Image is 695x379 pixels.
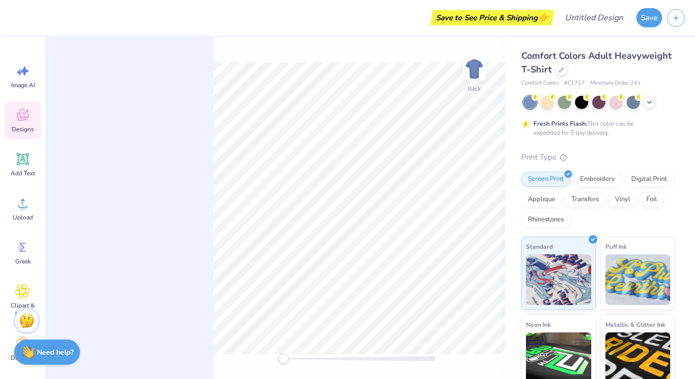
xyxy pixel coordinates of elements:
[6,301,39,318] span: Clipart & logos
[521,192,562,207] div: Applique
[625,172,674,187] div: Digital Print
[640,192,664,207] div: Foil
[11,354,35,362] span: Decorate
[538,11,549,23] span: 👉
[526,241,553,252] span: Standard
[605,241,627,252] span: Puff Ink
[15,257,31,266] span: Greek
[526,319,551,330] span: Neon Ink
[521,212,570,228] div: Rhinestones
[433,10,552,25] div: Save to See Price & Shipping
[11,169,35,177] span: Add Text
[605,254,671,305] img: Puff Ink
[521,172,570,187] div: Screen Print
[468,84,481,93] div: Back
[521,79,559,88] span: Comfort Colors
[564,79,585,88] span: # C1717
[608,192,637,207] div: Vinyl
[12,125,34,133] span: Designs
[11,81,35,89] span: Image AI
[590,79,641,88] span: Minimum Order: 24 +
[534,120,587,128] strong: Fresh Prints Flash:
[521,151,675,163] div: Print Type
[13,213,33,221] span: Upload
[557,8,631,28] input: Untitled Design
[574,172,622,187] div: Embroidery
[565,192,605,207] div: Transfers
[278,354,289,364] div: Accessibility label
[636,8,662,27] button: Save
[526,254,591,305] img: Standard
[464,59,484,79] img: Back
[37,348,73,357] strong: Need help?
[521,50,672,75] span: Comfort Colors Adult Heavyweight T-Shirt
[534,119,658,137] div: This color can be expedited for 5 day delivery.
[605,319,665,330] span: Metallic & Glitter Ink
